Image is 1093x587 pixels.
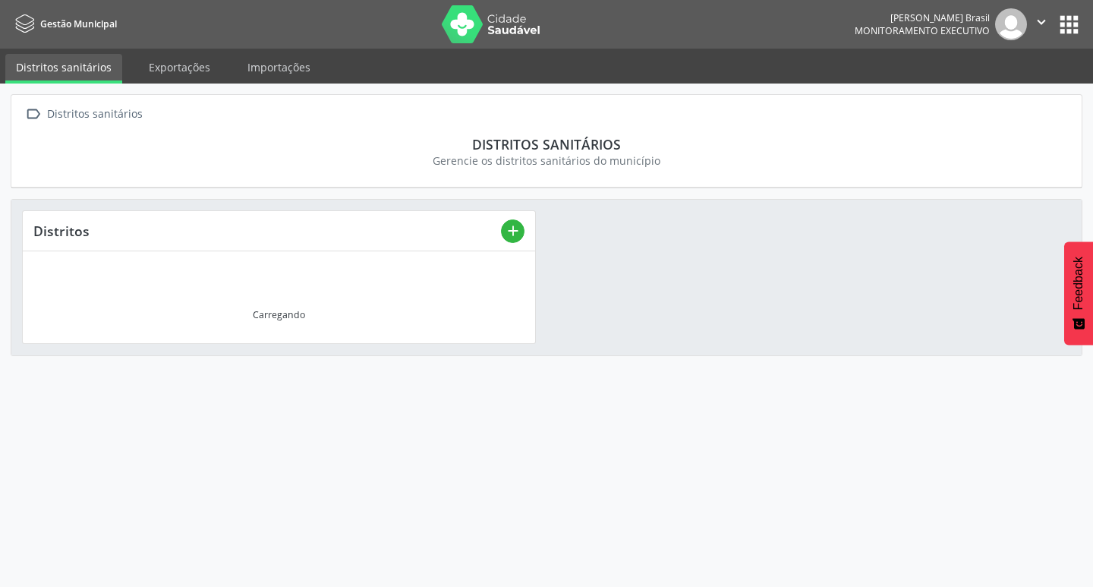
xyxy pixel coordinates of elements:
div: Distritos sanitários [44,103,145,125]
button:  [1027,8,1056,40]
img: img [995,8,1027,40]
span: Gestão Municipal [40,17,117,30]
span: Feedback [1072,257,1085,310]
a: Importações [237,54,321,80]
a: Gestão Municipal [11,11,117,36]
i: add [505,222,521,239]
a: Distritos sanitários [5,54,122,84]
button: Feedback - Mostrar pesquisa [1064,241,1093,345]
button: add [501,219,524,243]
i:  [22,103,44,125]
div: Gerencie os distritos sanitários do município [33,153,1060,169]
button: apps [1056,11,1082,38]
a:  Distritos sanitários [22,103,145,125]
a: Exportações [138,54,221,80]
span: Monitoramento Executivo [855,24,990,37]
i:  [1033,14,1050,30]
div: Distritos sanitários [33,136,1060,153]
div: [PERSON_NAME] Brasil [855,11,990,24]
div: Distritos [33,222,501,239]
div: Carregando [253,308,305,321]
